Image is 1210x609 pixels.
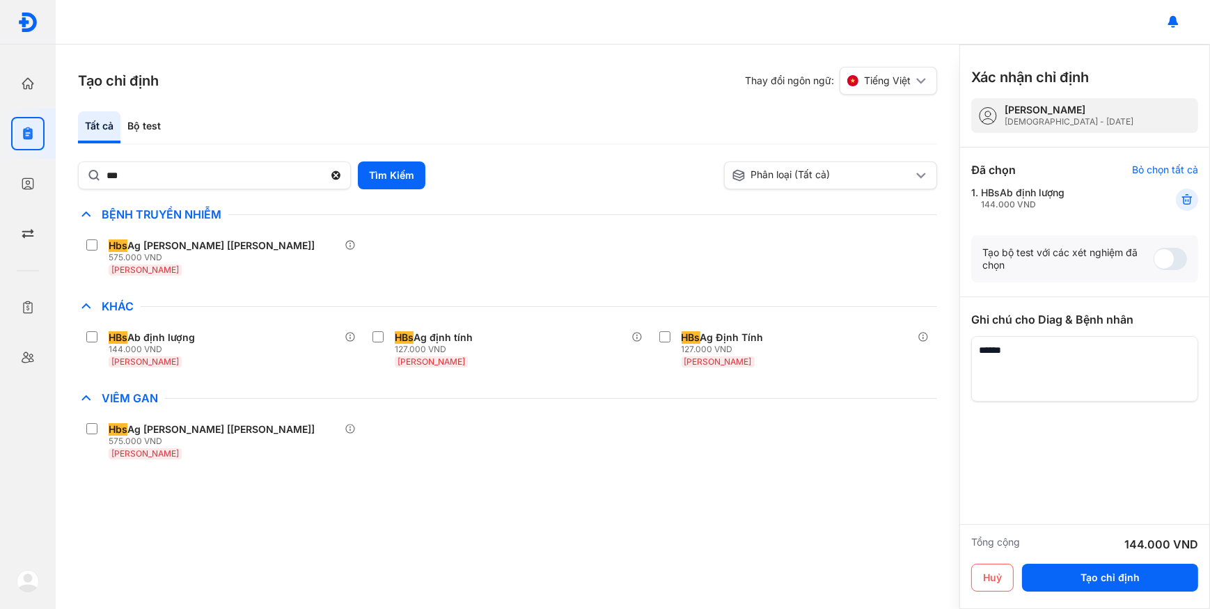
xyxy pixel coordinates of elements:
[109,344,201,355] div: 144.000 VND
[982,246,1154,271] div: Tạo bộ test với các xét nghiệm đã chọn
[682,331,700,344] span: HBs
[109,252,320,263] div: 575.000 VND
[971,68,1089,87] h3: Xác nhận chỉ định
[1132,164,1198,176] div: Bỏ chọn tất cả
[109,331,195,344] div: Ab định lượng
[682,344,769,355] div: 127.000 VND
[95,207,228,221] span: Bệnh Truyền Nhiễm
[395,344,478,355] div: 127.000 VND
[111,448,179,459] span: [PERSON_NAME]
[95,299,141,313] span: Khác
[1005,116,1133,127] div: [DEMOGRAPHIC_DATA] - [DATE]
[1022,564,1198,592] button: Tạo chỉ định
[971,161,1016,178] div: Đã chọn
[745,67,937,95] div: Thay đổi ngôn ngữ:
[78,111,120,143] div: Tất cả
[109,423,127,436] span: Hbs
[109,331,127,344] span: HBs
[1124,536,1198,553] div: 144.000 VND
[981,187,1064,210] div: HBsAb định lượng
[732,168,913,182] div: Phân loại (Tất cả)
[395,331,414,344] span: HBs
[682,331,764,344] div: Ag Định Tính
[971,311,1198,328] div: Ghi chú cho Diag & Bệnh nhân
[864,74,911,87] span: Tiếng Việt
[971,187,1142,210] div: 1.
[981,199,1064,210] div: 144.000 VND
[95,391,165,405] span: Viêm Gan
[971,536,1020,553] div: Tổng cộng
[1005,104,1133,116] div: [PERSON_NAME]
[17,12,38,33] img: logo
[358,161,425,189] button: Tìm Kiếm
[109,436,320,447] div: 575.000 VND
[109,239,315,252] div: Ag [PERSON_NAME] [[PERSON_NAME]]
[17,570,39,592] img: logo
[120,111,168,143] div: Bộ test
[395,331,473,344] div: Ag định tính
[684,356,752,367] span: [PERSON_NAME]
[78,71,159,90] h3: Tạo chỉ định
[971,564,1014,592] button: Huỷ
[109,239,127,252] span: Hbs
[111,264,179,275] span: [PERSON_NAME]
[109,423,315,436] div: Ag [PERSON_NAME] [[PERSON_NAME]]
[398,356,465,367] span: [PERSON_NAME]
[111,356,179,367] span: [PERSON_NAME]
